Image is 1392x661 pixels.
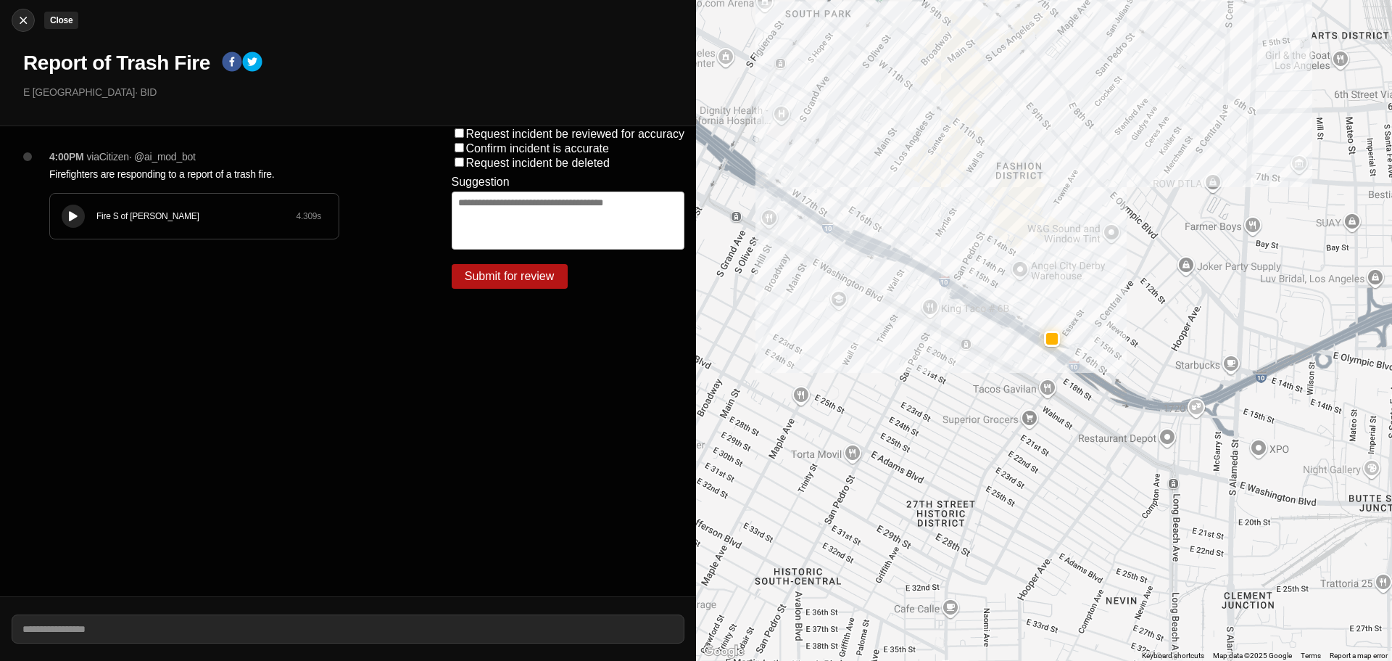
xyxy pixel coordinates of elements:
div: Fire S of [PERSON_NAME] [96,210,296,222]
a: Open this area in Google Maps (opens a new window) [700,642,747,661]
p: via Citizen · @ ai_mod_bot [87,149,196,164]
label: Suggestion [452,176,510,189]
label: Request incident be reviewed for accuracy [466,128,685,140]
button: facebook [222,52,242,75]
img: Google [700,642,747,661]
h1: Report of Trash Fire [23,50,210,76]
button: cancelClose [12,9,35,32]
p: E [GEOGRAPHIC_DATA] · BID [23,85,684,99]
small: Close [50,15,72,25]
p: Firefighters are responding to a report of a trash fire. [49,167,394,181]
div: 4.309 s [296,210,321,222]
label: Request incident be deleted [466,157,610,169]
label: Confirm incident is accurate [466,142,609,155]
p: 4:00PM [49,149,84,164]
img: cancel [16,13,30,28]
a: Report a map error [1330,652,1388,660]
button: Submit for review [452,264,568,289]
a: Terms (opens in new tab) [1301,652,1321,660]
button: Keyboard shortcuts [1142,651,1204,661]
button: twitter [242,52,262,75]
span: Map data ©2025 Google [1213,652,1292,660]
